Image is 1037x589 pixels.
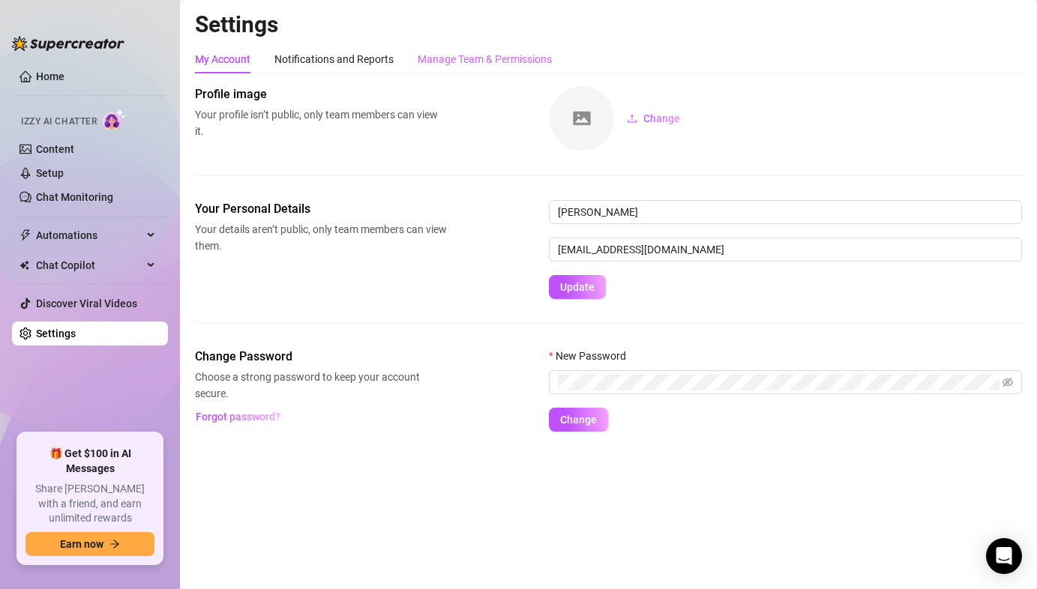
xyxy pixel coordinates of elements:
input: Enter new email [549,238,1022,262]
a: Home [36,70,64,82]
span: Izzy AI Chatter [21,115,97,129]
button: Change [549,408,608,432]
button: Earn nowarrow-right [25,532,154,556]
span: Share [PERSON_NAME] with a friend, and earn unlimited rewards [25,482,154,526]
span: upload [627,113,637,124]
button: Change [615,106,692,130]
h2: Settings [195,10,1022,39]
span: Chat Copilot [36,253,142,277]
img: Chat Copilot [19,260,29,271]
label: New Password [549,348,636,364]
span: Earn now [60,538,103,550]
a: Content [36,143,74,155]
a: Setup [36,167,64,179]
button: Forgot password? [195,405,280,429]
div: My Account [195,51,250,67]
div: Notifications and Reports [274,51,394,67]
span: Choose a strong password to keep your account secure. [195,369,447,402]
img: AI Chatter [103,109,126,130]
span: Your details aren’t public, only team members can view them. [195,221,447,254]
span: Change Password [195,348,447,366]
span: Automations [36,223,142,247]
span: Profile image [195,85,447,103]
button: Update [549,275,606,299]
img: logo-BBDzfeDw.svg [12,36,124,51]
div: Open Intercom Messenger [986,538,1022,574]
div: Manage Team & Permissions [418,51,552,67]
span: Your Personal Details [195,200,447,218]
img: square-placeholder.png [550,86,614,151]
span: Your profile isn’t public, only team members can view it. [195,106,447,139]
span: Change [560,414,597,426]
span: thunderbolt [19,229,31,241]
span: arrow-right [109,539,120,549]
span: eye-invisible [1003,377,1013,387]
input: Enter name [549,200,1022,224]
input: New Password [558,374,1000,390]
span: Forgot password? [196,411,280,423]
a: Discover Viral Videos [36,297,137,309]
span: 🎁 Get $100 in AI Messages [25,447,154,476]
span: Update [560,281,595,293]
span: Change [643,112,680,124]
a: Chat Monitoring [36,191,113,203]
a: Settings [36,327,76,339]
